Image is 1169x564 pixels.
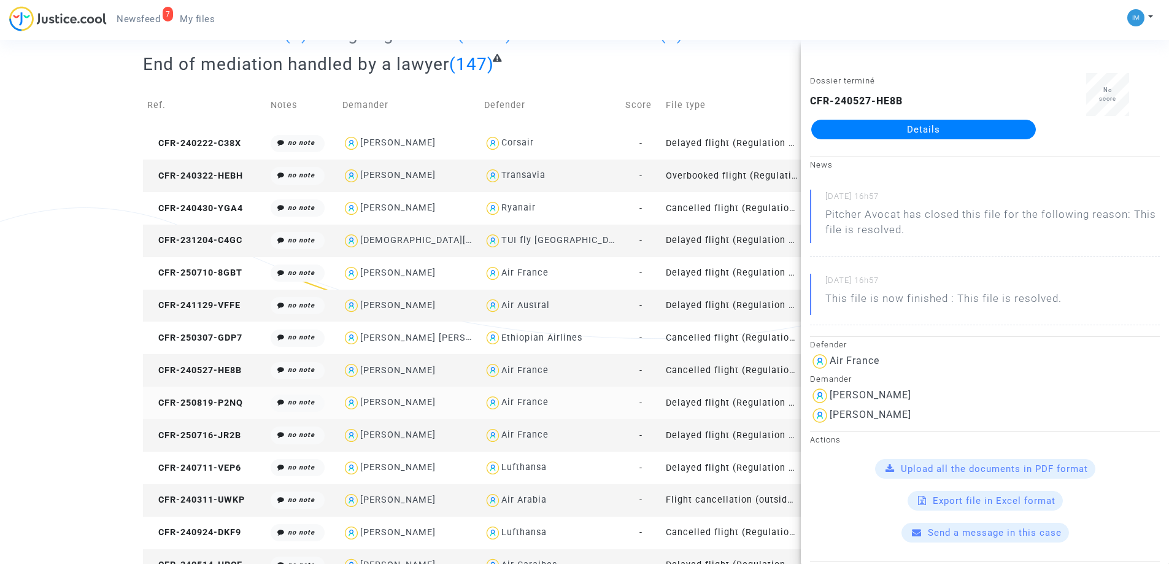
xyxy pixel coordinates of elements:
i: no note [288,171,315,179]
img: icon-user.svg [342,167,360,185]
div: Air France [501,268,549,278]
div: [DEMOGRAPHIC_DATA][PERSON_NAME] [360,235,538,245]
span: Export file in Excel format [933,495,1055,506]
img: icon-user.svg [484,232,502,250]
img: icon-user.svg [810,406,830,425]
i: no note [288,333,315,341]
span: - [639,430,642,441]
a: Details [811,120,1036,139]
img: icon-user.svg [342,297,360,315]
div: Lufthansa [501,527,547,538]
img: icon-user.svg [810,352,830,371]
span: - [639,268,642,278]
img: a105443982b9e25553e3eed4c9f672e7 [1127,9,1144,26]
b: CFR-240527-HE8B [810,95,903,107]
td: Score [621,83,662,127]
div: Ryanair [501,203,536,213]
td: Defender [480,83,621,127]
span: My files [180,14,215,25]
small: Demander [810,374,852,384]
div: Air Austral [501,300,550,311]
td: Delayed flight (Regulation EC 261/2004) [662,419,803,452]
img: icon-user.svg [484,394,502,412]
span: CFR-241129-VFFE [147,300,241,311]
img: icon-user.svg [484,199,502,217]
td: Cancelled flight (Regulation EC 261/2004) [662,192,803,225]
div: Air Arabia [501,495,547,505]
img: icon-user.svg [484,459,502,477]
img: icon-user.svg [484,427,502,444]
span: - [639,333,642,343]
span: CFR-240924-DKF9 [147,527,241,538]
img: icon-user.svg [342,524,360,542]
a: My files [170,10,225,28]
p: This file is now finished : This file is resolved. [825,291,1062,312]
img: icon-user.svg [342,232,360,250]
span: - [639,495,642,505]
i: no note [288,431,315,439]
div: [PERSON_NAME] [360,397,436,408]
span: Upload all the documents in PDF format [901,463,1088,474]
span: - [639,527,642,538]
span: CFR-250716-JR2B [147,430,241,441]
img: icon-user.svg [342,394,360,412]
i: no note [288,139,315,147]
div: [PERSON_NAME] [360,300,436,311]
div: Lufthansa [501,462,547,473]
span: Newsfeed [117,14,160,25]
span: CFR-240222-C38X [147,138,241,149]
div: [PERSON_NAME] [830,409,911,420]
td: Delayed flight (Regulation EC 261/2004) [662,387,803,419]
div: [PERSON_NAME] [360,170,436,180]
td: Delayed flight (Regulation EC 261/2004) [662,452,803,484]
img: icon-user.svg [342,492,360,509]
div: Transavia [501,170,546,180]
i: no note [288,269,315,277]
td: Cancelled flight (Regulation EC 261/2004) [662,354,803,387]
td: Delayed flight (Regulation EC 261/2004) [662,127,803,160]
div: [PERSON_NAME] [360,268,436,278]
img: icon-user.svg [484,134,502,152]
span: - [639,365,642,376]
i: no note [288,301,315,309]
i: no note [288,528,315,536]
td: File type [662,83,803,127]
img: icon-user.svg [342,427,360,444]
div: Air France [830,355,879,366]
img: icon-user.svg [484,492,502,509]
img: icon-user.svg [342,134,360,152]
img: icon-user.svg [484,297,502,315]
span: CFR-250710-8GBT [147,268,242,278]
span: CFR-231204-C4GC [147,235,242,245]
div: TUI fly [GEOGRAPHIC_DATA] [501,235,629,245]
div: [PERSON_NAME] [PERSON_NAME] [360,333,514,343]
i: no note [288,204,315,212]
td: Flight cancellation (outside of EU - Montreal Convention) [662,484,803,517]
img: icon-user.svg [342,329,360,347]
div: Pitcher Avocat has closed this file for the following reason: This file is resolved. [825,207,1160,238]
span: CFR-240322-HEBH [147,171,243,181]
div: [PERSON_NAME] [360,495,436,505]
img: icon-user.svg [342,265,360,282]
span: - [639,203,642,214]
div: Corsair [501,137,534,148]
img: icon-user.svg [342,199,360,217]
div: Air France [501,397,549,408]
td: Ref. [143,83,267,127]
img: jc-logo.svg [9,6,107,31]
i: no note [288,463,315,471]
td: Delayed flight (Regulation EC 261/2004) [662,257,803,290]
div: [PERSON_NAME] [360,527,436,538]
i: no note [288,398,315,406]
img: icon-user.svg [342,459,360,477]
div: [PERSON_NAME] [360,203,436,213]
div: Air France [501,365,549,376]
td: Overbooked flight (Regulation EC 261/2004) [662,160,803,192]
small: News [810,160,833,169]
span: CFR-240527-HE8B [147,365,242,376]
img: icon-user.svg [484,265,502,282]
img: icon-user.svg [484,167,502,185]
a: 7Newsfeed [107,10,170,28]
div: [PERSON_NAME] [360,137,436,148]
td: Delayed flight (Regulation EC 261/2004) [662,290,803,322]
